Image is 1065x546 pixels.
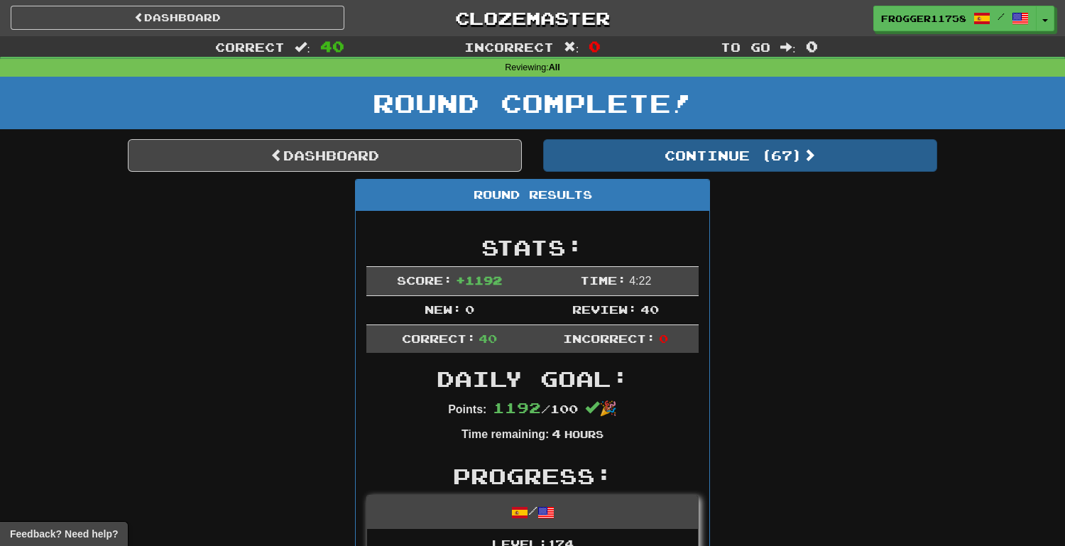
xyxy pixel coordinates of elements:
span: : [295,41,310,53]
span: / 100 [493,402,578,415]
span: Correct: [402,332,476,345]
span: 1192 [493,399,541,416]
span: Incorrect: [563,332,655,345]
h2: Progress: [366,464,699,488]
span: frogger11758 [881,12,966,25]
span: Time: [580,273,626,287]
span: 🎉 [585,400,617,416]
span: : [564,41,579,53]
h1: Round Complete! [5,89,1060,117]
span: 4 : 22 [629,275,651,287]
a: Clozemaster [366,6,699,31]
span: 40 [479,332,497,345]
span: 0 [465,302,474,316]
h2: Daily Goal: [366,367,699,391]
span: 40 [640,302,659,316]
span: 0 [659,332,668,345]
small: Hours [564,428,603,440]
button: Continue (67) [543,139,937,172]
span: 40 [320,38,344,55]
span: To go [721,40,770,54]
span: 0 [806,38,818,55]
strong: Time remaining: [461,428,549,440]
span: Score: [397,273,452,287]
a: Dashboard [128,139,522,172]
a: frogger11758 / [873,6,1037,31]
span: 0 [589,38,601,55]
span: : [780,41,796,53]
span: / [998,11,1005,21]
span: Open feedback widget [10,527,118,541]
span: Correct [215,40,285,54]
a: Dashboard [11,6,344,30]
div: / [367,496,698,529]
strong: Points: [448,403,486,415]
span: Review: [572,302,637,316]
strong: All [549,62,560,72]
div: Round Results [356,180,709,211]
span: 4 [552,427,561,440]
span: Incorrect [464,40,554,54]
span: New: [425,302,461,316]
h2: Stats: [366,236,699,259]
span: + 1192 [456,273,502,287]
